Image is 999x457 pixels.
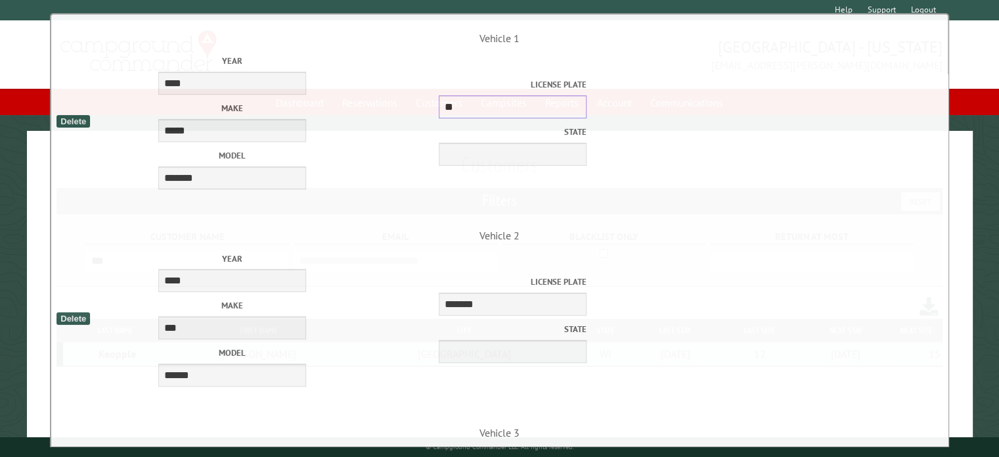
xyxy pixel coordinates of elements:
label: License Plate [353,276,587,288]
small: © Campground Commander LLC. All rights reserved. [426,443,574,451]
label: Year [116,55,349,67]
div: Delete [56,312,90,325]
label: State [353,126,587,138]
label: Model [116,149,349,162]
label: License Plate [353,78,587,91]
div: Delete [56,115,90,128]
label: Model [116,347,349,359]
label: State [353,323,587,335]
span: Vehicle 2 [55,229,944,395]
span: Vehicle 1 [55,32,944,198]
label: Make [116,102,349,114]
label: Year [116,253,349,265]
label: Make [116,299,349,312]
